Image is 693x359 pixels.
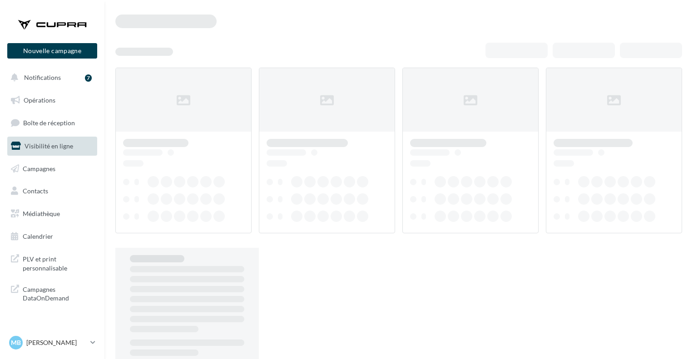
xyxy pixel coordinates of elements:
[7,43,97,59] button: Nouvelle campagne
[5,137,99,156] a: Visibilité en ligne
[5,113,99,133] a: Boîte de réception
[5,182,99,201] a: Contacts
[23,164,55,172] span: Campagnes
[11,338,21,347] span: MB
[23,210,60,217] span: Médiathèque
[23,119,75,127] span: Boîte de réception
[24,96,55,104] span: Opérations
[5,91,99,110] a: Opérations
[23,283,94,303] span: Campagnes DataOnDemand
[23,253,94,272] span: PLV et print personnalisable
[7,334,97,351] a: MB [PERSON_NAME]
[24,74,61,81] span: Notifications
[5,280,99,306] a: Campagnes DataOnDemand
[23,187,48,195] span: Contacts
[25,142,73,150] span: Visibilité en ligne
[5,204,99,223] a: Médiathèque
[85,74,92,82] div: 7
[5,249,99,276] a: PLV et print personnalisable
[26,338,87,347] p: [PERSON_NAME]
[5,68,95,87] button: Notifications 7
[5,159,99,178] a: Campagnes
[5,227,99,246] a: Calendrier
[23,232,53,240] span: Calendrier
